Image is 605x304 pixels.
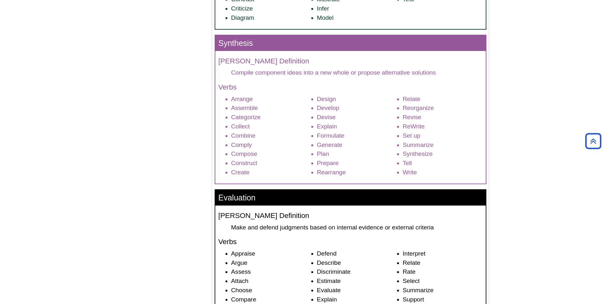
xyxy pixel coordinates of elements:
li: Set up [403,131,483,141]
li: Summarize [403,141,483,150]
li: Design [317,95,397,104]
li: Arrange [231,95,311,104]
li: Attach [231,277,311,286]
h4: Verbs [218,238,483,246]
li: Create [231,168,311,177]
li: Estimate [317,277,397,286]
li: Comply [231,141,311,150]
li: Rearrange [317,168,397,177]
li: Summarize [403,286,483,295]
li: Choose [231,286,311,295]
li: Compose [231,149,311,159]
li: Prepare [317,159,397,168]
li: Describe [317,258,397,268]
li: Plan [317,149,397,159]
li: ReWrite [403,122,483,131]
li: Select [403,277,483,286]
h4: [PERSON_NAME] Definition [218,57,483,65]
li: Explain [317,122,397,131]
dd: Compile component ideas into a new whole or propose alternative solutions [231,68,483,77]
li: Assess [231,267,311,277]
li: Tell [403,159,483,168]
li: Formulate [317,131,397,141]
li: Rate [403,267,483,277]
li: Evaluate [317,286,397,295]
li: Diagram [231,13,311,23]
li: Discriminate [317,267,397,277]
li: Argue [231,258,311,268]
li: Devise [317,113,397,122]
li: Revise [403,113,483,122]
li: Relate [403,95,483,104]
li: Write [403,168,483,177]
li: Appraise [231,249,311,258]
li: Relate [403,258,483,268]
h4: Verbs [218,83,483,91]
li: Infer [317,4,397,13]
li: Construct [231,159,311,168]
li: Interpret [403,249,483,258]
li: Criticize [231,4,311,13]
h3: Evaluation [215,190,486,206]
li: Assemble [231,104,311,113]
li: Synthesize [403,149,483,159]
li: Combine [231,131,311,141]
h4: [PERSON_NAME] Definition [218,212,483,220]
li: Model [317,13,397,23]
a: Back to Top [583,137,603,145]
li: Generate [317,141,397,150]
li: Categorize [231,113,311,122]
dd: Make and defend judgments based on internal evidence or external criteria [231,223,483,232]
li: Defend [317,249,397,258]
h3: Synthesis [215,35,486,51]
li: Develop [317,104,397,113]
li: Collect [231,122,311,131]
li: Reorganize [403,104,483,113]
